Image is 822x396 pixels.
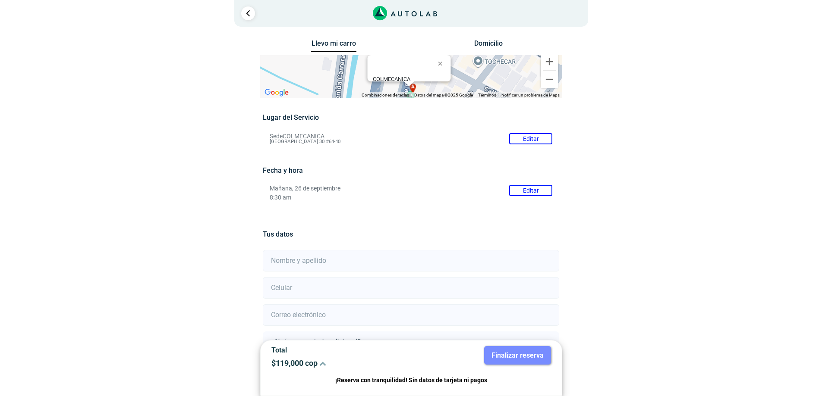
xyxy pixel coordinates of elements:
button: Llevo mi carro [311,39,356,53]
div: [GEOGRAPHIC_DATA] 30 #64-40 [372,76,450,89]
span: a [411,84,414,91]
h5: Lugar del Servicio [263,113,559,122]
button: Finalizar reserva [484,346,551,365]
input: Nombre y apellido [263,250,559,271]
button: Editar [509,185,552,196]
button: Reducir [541,71,558,88]
a: Link al sitio de autolab [373,9,437,17]
h5: Tus datos [263,230,559,238]
h5: Fecha y hora [263,166,559,175]
p: Total [271,346,405,354]
b: COLMECANICA [372,76,410,82]
p: 8:30 am [270,194,552,201]
p: Mañana, 26 de septiembre [270,185,552,192]
a: Ir al paso anterior [241,6,255,20]
p: ¡Reserva con tranquilidad! Sin datos de tarjeta ni pagos [271,375,551,385]
button: Ampliar [541,53,558,70]
input: Celular [263,277,559,299]
button: Domicilio [466,39,511,52]
input: Correo electrónico [263,304,559,326]
a: Abre esta zona en Google Maps (se abre en una nueva ventana) [262,87,291,98]
p: $ 119,000 cop [271,359,405,368]
button: Combinaciones de teclas [362,92,409,98]
a: Términos (se abre en una nueva pestaña) [478,93,496,97]
a: Notificar un problema de Maps [501,93,560,97]
span: Datos del mapa ©2025 Google [414,93,473,97]
img: Google [262,87,291,98]
button: Cerrar [431,53,452,74]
